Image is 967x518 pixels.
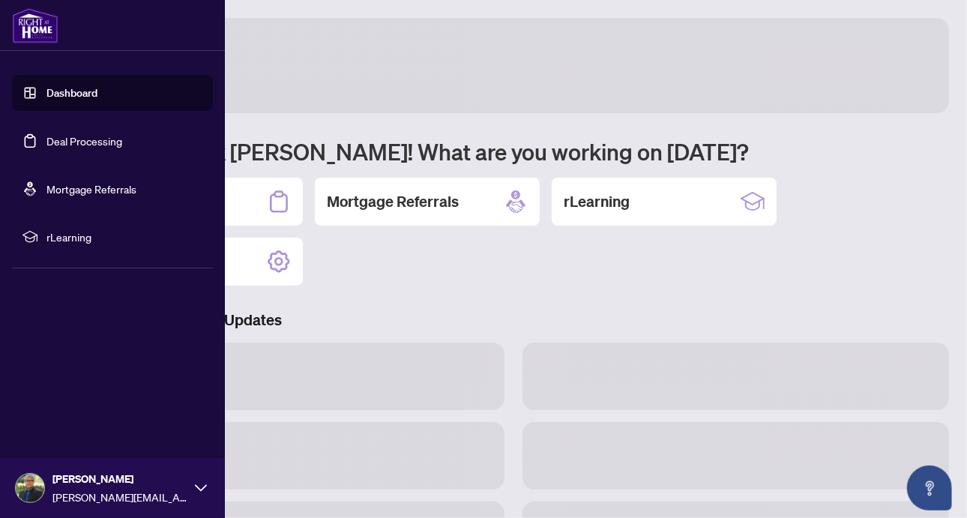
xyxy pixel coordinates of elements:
[46,134,122,148] a: Deal Processing
[327,191,459,212] h2: Mortgage Referrals
[46,86,97,100] a: Dashboard
[52,471,187,487] span: [PERSON_NAME]
[46,182,136,196] a: Mortgage Referrals
[46,229,202,245] span: rLearning
[16,474,44,502] img: Profile Icon
[12,7,58,43] img: logo
[78,310,949,331] h3: Brokerage & Industry Updates
[907,466,952,511] button: Open asap
[52,489,187,505] span: [PERSON_NAME][EMAIL_ADDRESS][DOMAIN_NAME]
[564,191,630,212] h2: rLearning
[78,137,949,166] h1: Welcome back [PERSON_NAME]! What are you working on [DATE]?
